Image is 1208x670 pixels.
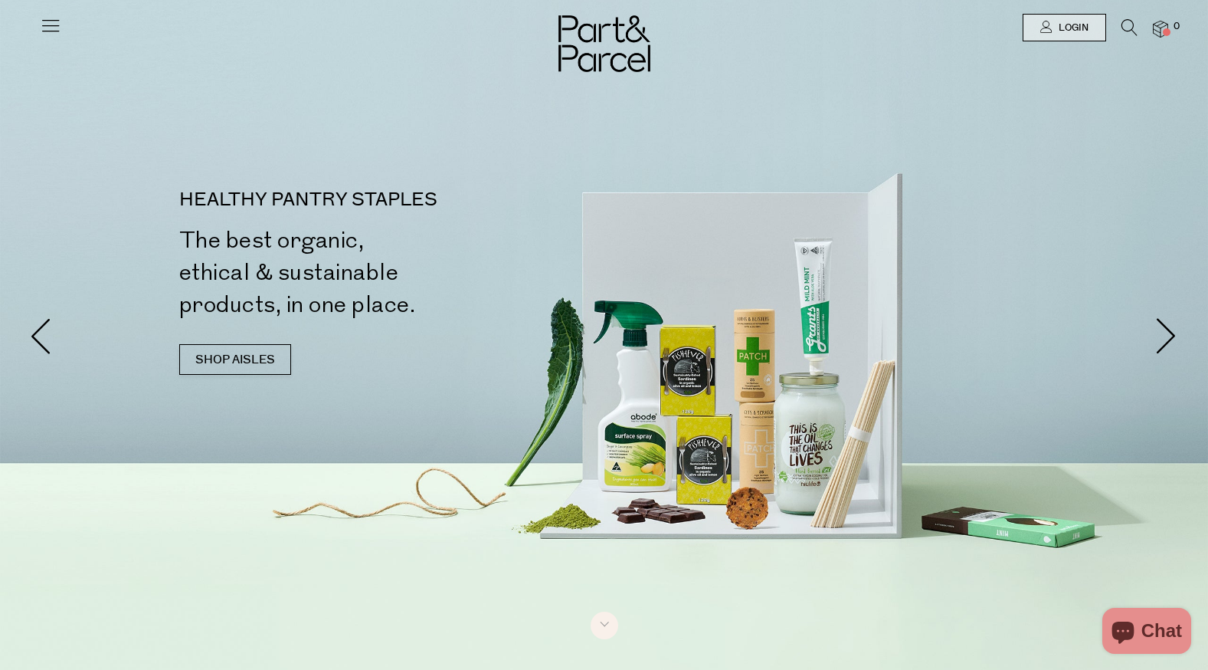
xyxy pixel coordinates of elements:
span: Login [1055,21,1089,34]
span: 0 [1170,20,1183,34]
a: Login [1023,14,1106,41]
p: HEALTHY PANTRY STAPLES [179,191,611,209]
a: SHOP AISLES [179,344,291,375]
inbox-online-store-chat: Shopify online store chat [1098,608,1196,658]
h2: The best organic, ethical & sustainable products, in one place. [179,225,611,321]
img: Part&Parcel [558,15,650,72]
a: 0 [1153,21,1168,37]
